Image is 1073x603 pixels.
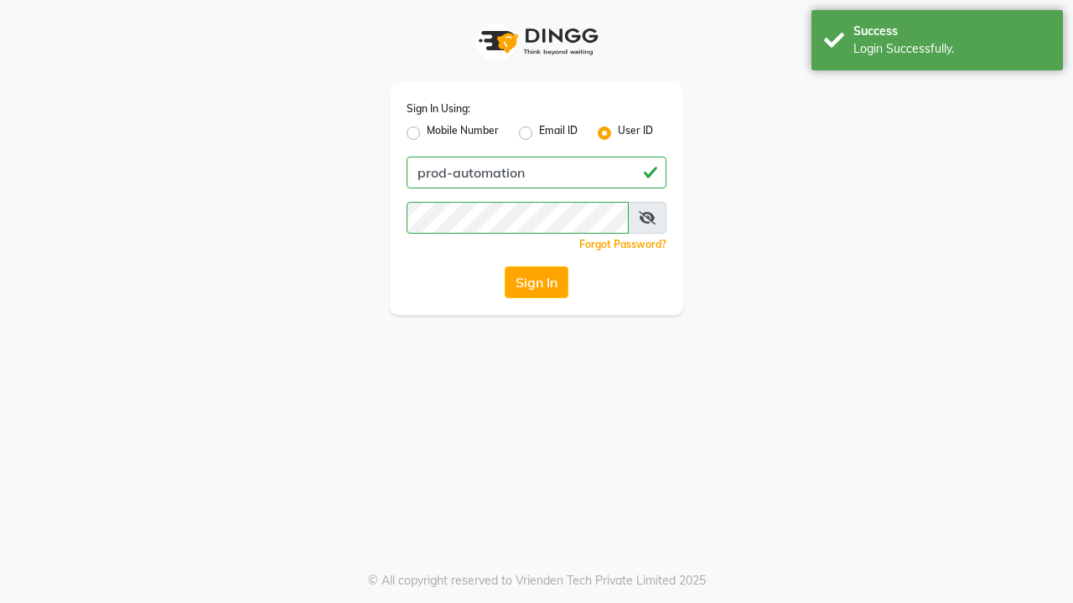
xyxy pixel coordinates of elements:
[407,202,629,234] input: Username
[407,157,666,188] input: Username
[853,40,1050,58] div: Login Successfully.
[579,238,666,250] a: Forgot Password?
[505,266,568,298] button: Sign In
[618,123,653,143] label: User ID
[407,101,470,116] label: Sign In Using:
[469,17,604,66] img: logo1.svg
[427,123,499,143] label: Mobile Number
[853,23,1050,40] div: Success
[539,123,578,143] label: Email ID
